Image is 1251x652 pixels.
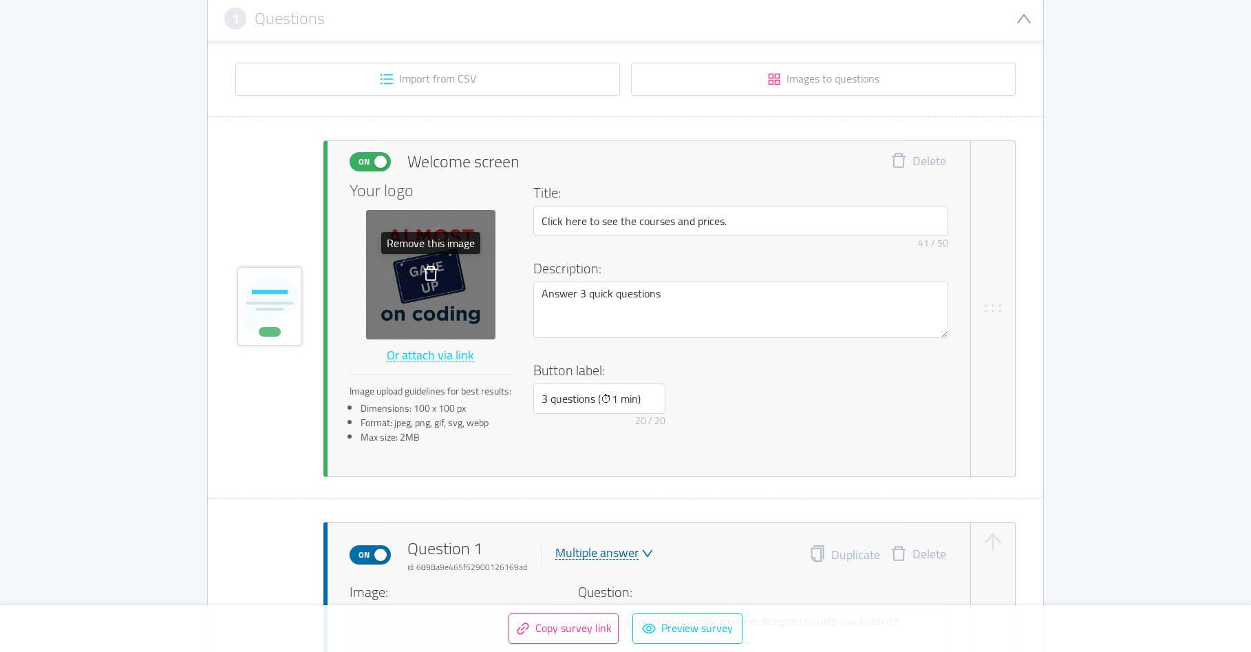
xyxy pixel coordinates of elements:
li: Format: jpeg, png, gif, svg, webp [361,416,511,430]
div: id: 6898a9e465f52900126169ad [407,561,527,574]
button: icon: appstoreImages to questions [631,63,1016,96]
h4: Button label: [533,360,940,381]
h3: Questions [255,11,325,26]
button: Or attach via link [386,345,475,367]
span: Welcome screen [407,149,520,174]
h4: Title: [533,182,940,203]
div: Remove this image [381,232,480,254]
i: icon: delete [423,265,439,282]
h4: Question: [578,582,948,602]
input: START [533,383,665,414]
button: icon: eyePreview survey [632,613,742,644]
button: icon: unordered-listImport from CSV [235,63,620,96]
div: Question 1 [407,536,527,574]
li: Dimensions: 100 x 100 px [361,401,511,416]
li: Max size: 2MB [361,430,511,445]
i: icon: down [641,547,654,560]
span: On [354,546,374,564]
button: icon: deleteDelete [880,152,956,171]
span: On [354,153,374,171]
div: 41 / 50 [918,236,948,251]
h4: Description: [533,258,940,279]
button: icon: linkCopy survey link [509,613,619,644]
span: Your logo [350,182,414,199]
i: icon: down [1016,10,1032,27]
input: Welcome [533,206,948,236]
span: 1 [232,11,239,26]
div: Multiple answer [555,547,639,560]
button: icon: copyDuplicate [809,545,880,565]
div: Image upload guidelines for best results: [350,384,511,399]
h4: Image: [350,582,556,602]
div: 20 / 20 [635,414,665,428]
button: icon: deleteDelete [880,545,956,565]
button: icon: arrow-up [982,531,1004,553]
